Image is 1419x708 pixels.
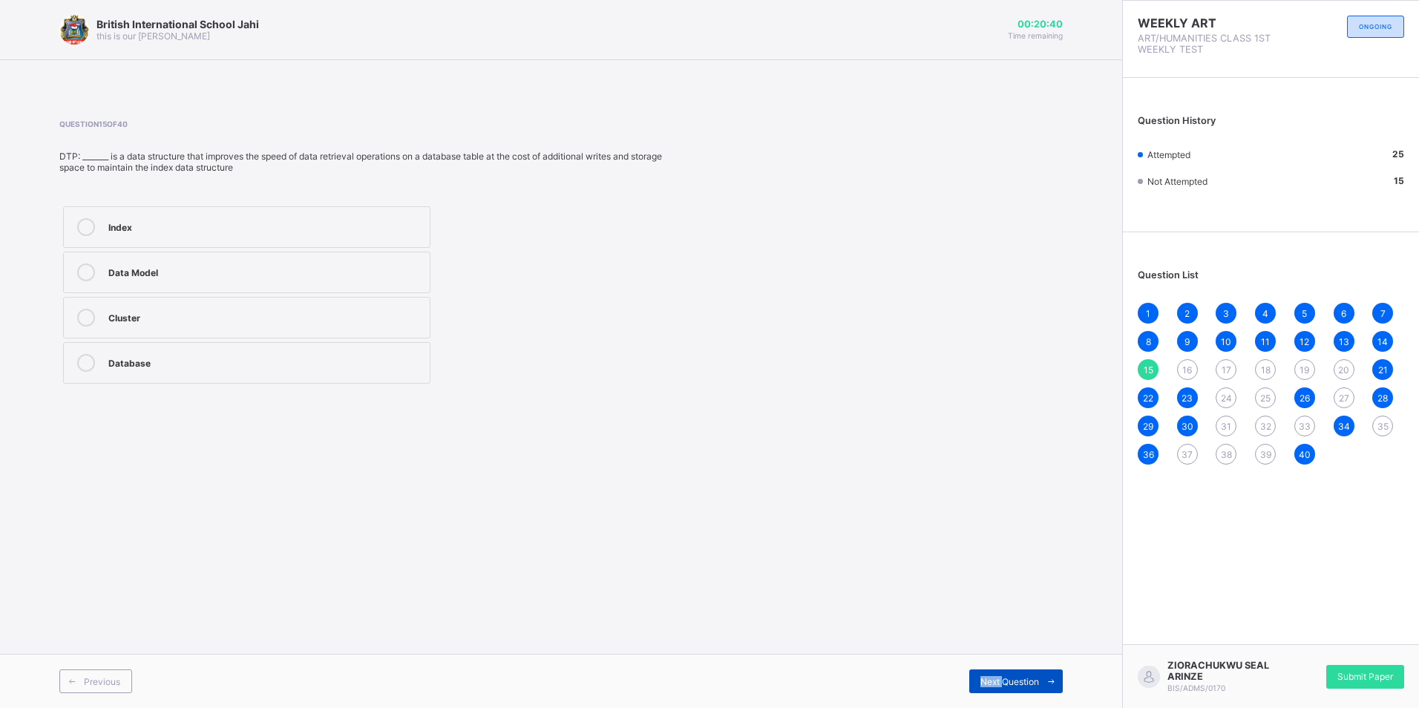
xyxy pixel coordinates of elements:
[1299,449,1311,460] span: 40
[1182,421,1193,432] span: 30
[1221,336,1231,347] span: 10
[1143,449,1154,460] span: 36
[1302,308,1307,319] span: 5
[1223,308,1229,319] span: 3
[1182,393,1193,404] span: 23
[1262,308,1268,319] span: 4
[1300,364,1309,376] span: 19
[1260,421,1271,432] span: 32
[1221,393,1232,404] span: 24
[1138,33,1271,55] span: ART/HUMANITIES CLASS 1ST WEEKLY TEST
[1008,31,1063,40] span: Time remaining
[1138,115,1216,126] span: Question History
[1182,364,1192,376] span: 16
[1359,23,1392,30] span: ONGOING
[96,30,210,42] span: this is our [PERSON_NAME]
[1261,336,1270,347] span: 11
[1261,364,1271,376] span: 18
[108,354,422,369] div: Database
[1222,364,1231,376] span: 17
[1339,336,1349,347] span: 13
[1377,336,1388,347] span: 14
[1341,308,1346,319] span: 6
[1138,269,1199,281] span: Question List
[1143,421,1153,432] span: 29
[1338,421,1350,432] span: 34
[1377,421,1389,432] span: 35
[1300,336,1309,347] span: 12
[59,119,684,128] span: Question 15 of 40
[1338,364,1349,376] span: 20
[1167,684,1225,692] span: BIS/ADMS/0170
[980,676,1039,687] span: Next Question
[1339,393,1349,404] span: 27
[108,218,422,233] div: Index
[1378,364,1388,376] span: 21
[1144,364,1153,376] span: 15
[1221,449,1232,460] span: 38
[1146,336,1151,347] span: 8
[1167,660,1271,682] span: ZIORACHUKWU SEAL ARINZE
[108,309,422,324] div: Cluster
[1182,449,1193,460] span: 37
[1146,308,1150,319] span: 1
[1377,393,1388,404] span: 28
[1147,149,1190,160] span: Attempted
[1380,308,1386,319] span: 7
[1008,19,1063,30] span: 00:20:40
[96,18,259,30] span: British International School Jahi
[1143,393,1153,404] span: 22
[1392,148,1404,160] b: 25
[84,676,120,687] span: Previous
[1147,176,1207,187] span: Not Attempted
[1260,393,1271,404] span: 25
[1260,449,1271,460] span: 39
[1184,336,1190,347] span: 9
[108,263,422,278] div: Data Model
[59,151,684,173] div: DTP: _______ is a data structure that improves the speed of data retrieval operations on a databa...
[1184,308,1190,319] span: 2
[1299,421,1311,432] span: 33
[1337,671,1393,682] span: Submit Paper
[1300,393,1310,404] span: 26
[1221,421,1231,432] span: 31
[1394,175,1404,186] b: 15
[1138,16,1271,30] span: WEEKLY ART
